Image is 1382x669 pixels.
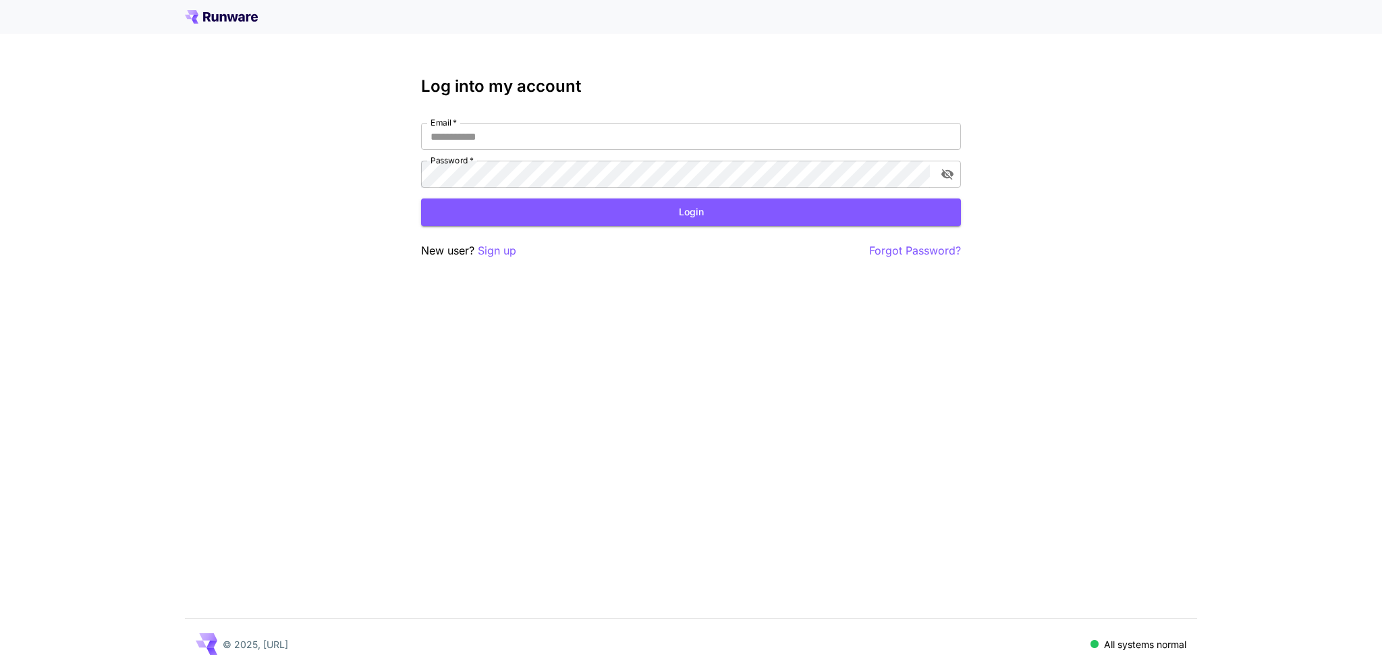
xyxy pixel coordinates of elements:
[431,155,474,166] label: Password
[478,242,516,259] button: Sign up
[421,198,961,226] button: Login
[935,162,960,186] button: toggle password visibility
[421,77,961,96] h3: Log into my account
[421,242,516,259] p: New user?
[869,242,961,259] button: Forgot Password?
[1104,637,1186,651] p: All systems normal
[223,637,288,651] p: © 2025, [URL]
[431,117,457,128] label: Email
